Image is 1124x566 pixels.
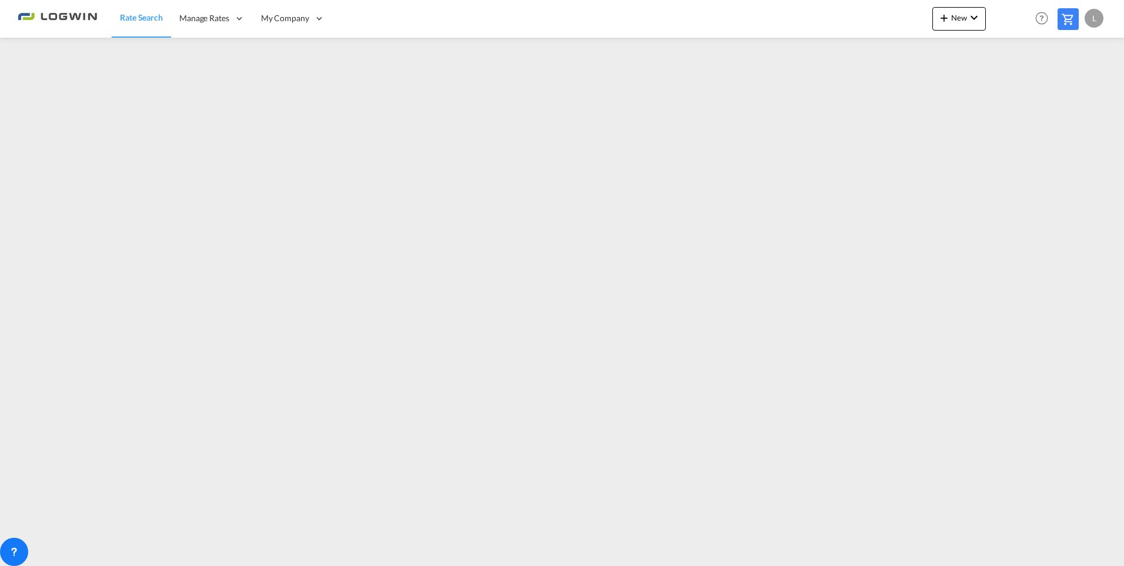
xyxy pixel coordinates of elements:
[1032,8,1058,29] div: Help
[932,7,986,31] button: icon-plus 400-fgNewicon-chevron-down
[1085,9,1103,28] div: L
[120,12,163,22] span: Rate Search
[261,12,309,24] span: My Company
[937,11,951,25] md-icon: icon-plus 400-fg
[937,13,981,22] span: New
[18,5,97,32] img: 2761ae10d95411efa20a1f5e0282d2d7.png
[1032,8,1052,28] span: Help
[179,12,229,24] span: Manage Rates
[967,11,981,25] md-icon: icon-chevron-down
